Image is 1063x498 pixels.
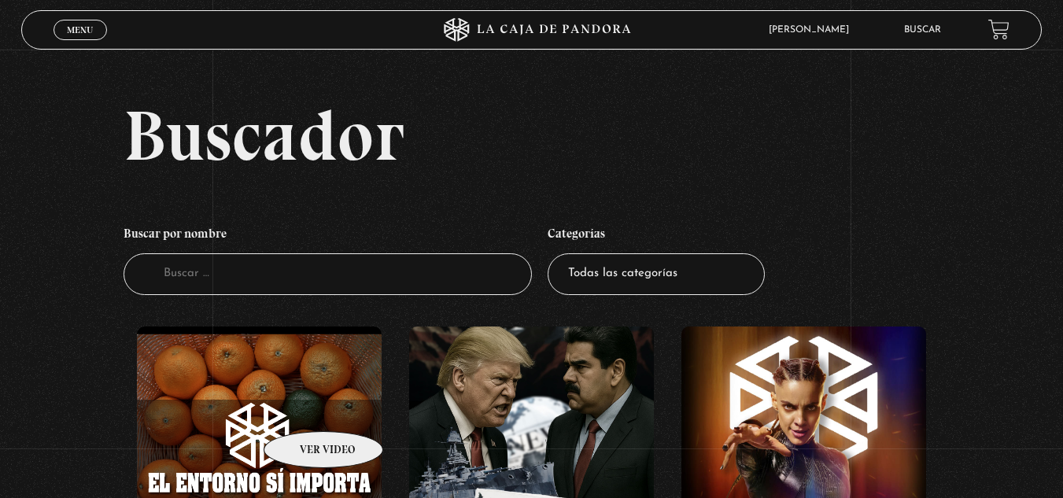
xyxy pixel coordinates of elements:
span: Cerrar [61,38,98,49]
span: Menu [67,25,93,35]
a: View your shopping cart [988,19,1009,40]
span: [PERSON_NAME] [761,25,865,35]
h4: Buscar por nombre [124,218,532,254]
a: Buscar [904,25,941,35]
h2: Buscador [124,100,1042,171]
h4: Categorías [548,218,765,254]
